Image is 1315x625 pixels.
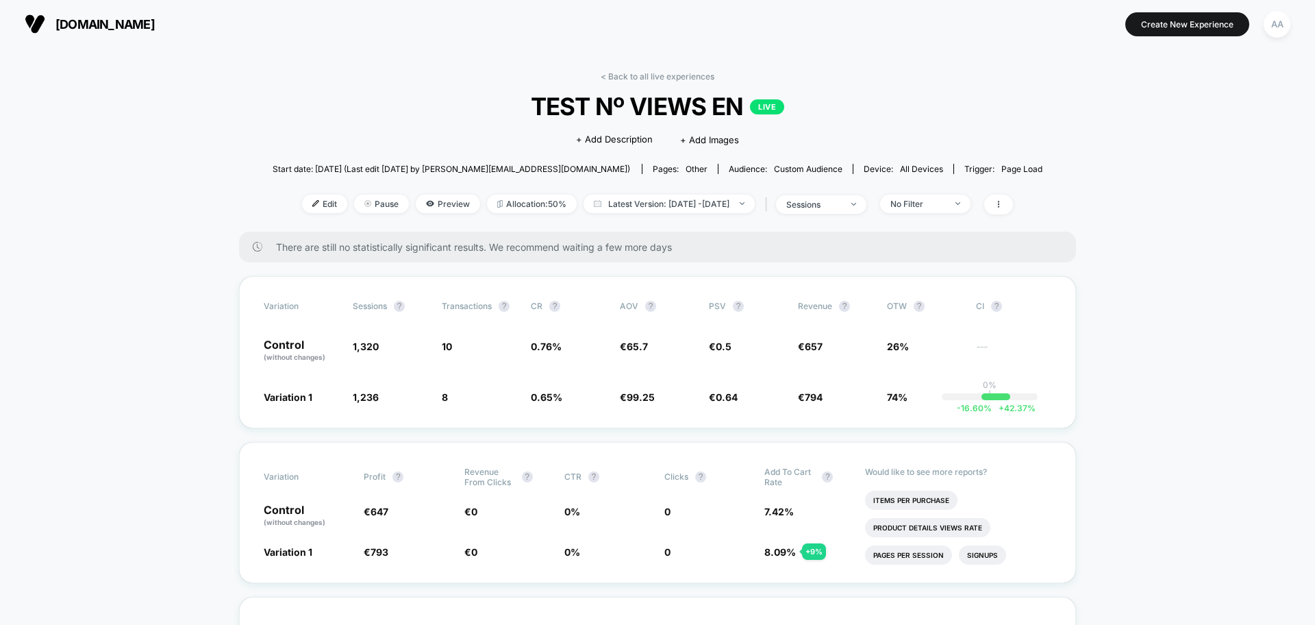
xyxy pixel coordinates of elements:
[822,471,833,482] button: ?
[957,403,992,413] span: -16.60 %
[471,546,477,558] span: 0
[442,301,492,311] span: Transactions
[839,301,850,312] button: ?
[264,391,312,403] span: Variation 1
[680,134,739,145] span: + Add Images
[865,467,1052,477] p: Would like to see more reports?
[371,546,388,558] span: 793
[442,341,452,352] span: 10
[392,471,403,482] button: ?
[733,301,744,312] button: ?
[900,164,943,174] span: all devices
[55,17,155,32] span: [DOMAIN_NAME]
[264,353,325,361] span: (without changes)
[805,391,823,403] span: 794
[464,467,515,487] span: Revenue From Clicks
[416,195,480,213] span: Preview
[1260,10,1294,38] button: AA
[865,546,952,565] li: Pages Per Session
[264,301,339,312] span: Variation
[302,195,347,213] span: Edit
[865,518,990,537] li: Product Details Views Rate
[955,202,960,205] img: end
[25,14,45,34] img: Visually logo
[353,391,379,403] span: 1,236
[531,341,562,352] span: 0.76 %
[764,506,794,517] span: 7.42 %
[645,301,656,312] button: ?
[354,195,409,213] span: Pause
[976,343,1051,363] span: ---
[564,506,580,517] span: 0 %
[786,199,841,210] div: sessions
[664,546,671,558] span: 0
[762,195,776,215] span: |
[914,301,925,312] button: ?
[976,301,1051,312] span: CI
[601,71,714,82] a: < Back to all live experiences
[729,164,842,174] div: Audience:
[276,241,1049,253] span: There are still no statistically significant results. We recommend waiting a few more days
[887,301,962,312] span: OTW
[371,506,388,517] span: 647
[805,341,823,352] span: 657
[999,403,1004,413] span: +
[264,504,350,528] p: Control
[620,341,648,352] span: €
[959,546,1006,565] li: Signups
[471,506,477,517] span: 0
[764,467,815,487] span: Add To Cart Rate
[774,164,842,174] span: Custom Audience
[487,195,577,213] span: Allocation: 50%
[664,506,671,517] span: 0
[865,491,957,510] li: Items Per Purchase
[716,341,731,352] span: 0.5
[890,199,945,209] div: No Filter
[353,301,387,311] span: Sessions
[1001,164,1042,174] span: Page Load
[887,391,907,403] span: 74%
[964,164,1042,174] div: Trigger:
[887,341,909,352] span: 26%
[264,467,339,487] span: Variation
[764,546,796,558] span: 8.09 %
[264,339,339,363] p: Control
[798,341,823,352] span: €
[364,200,371,207] img: end
[364,506,388,517] span: €
[620,391,655,403] span: €
[264,546,312,558] span: Variation 1
[497,200,503,208] img: rebalance
[750,99,784,114] p: LIVE
[531,301,542,311] span: CR
[991,301,1002,312] button: ?
[709,341,731,352] span: €
[716,391,738,403] span: 0.64
[627,341,648,352] span: 65.7
[853,164,953,174] span: Device:
[264,518,325,526] span: (without changes)
[802,543,826,560] div: + 9 %
[549,301,560,312] button: ?
[522,471,533,482] button: ?
[588,471,599,482] button: ?
[627,391,655,403] span: 99.25
[709,391,738,403] span: €
[464,506,477,517] span: €
[584,195,755,213] span: Latest Version: [DATE] - [DATE]
[709,301,726,311] span: PSV
[594,200,601,207] img: calendar
[442,391,448,403] span: 8
[1264,11,1290,38] div: AA
[686,164,707,174] span: other
[851,203,856,206] img: end
[364,471,386,482] span: Profit
[21,13,159,35] button: [DOMAIN_NAME]
[798,391,823,403] span: €
[394,301,405,312] button: ?
[695,471,706,482] button: ?
[564,546,580,558] span: 0 %
[353,341,379,352] span: 1,320
[531,391,562,403] span: 0.65 %
[273,164,630,174] span: Start date: [DATE] (Last edit [DATE] by [PERSON_NAME][EMAIL_ADDRESS][DOMAIN_NAME])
